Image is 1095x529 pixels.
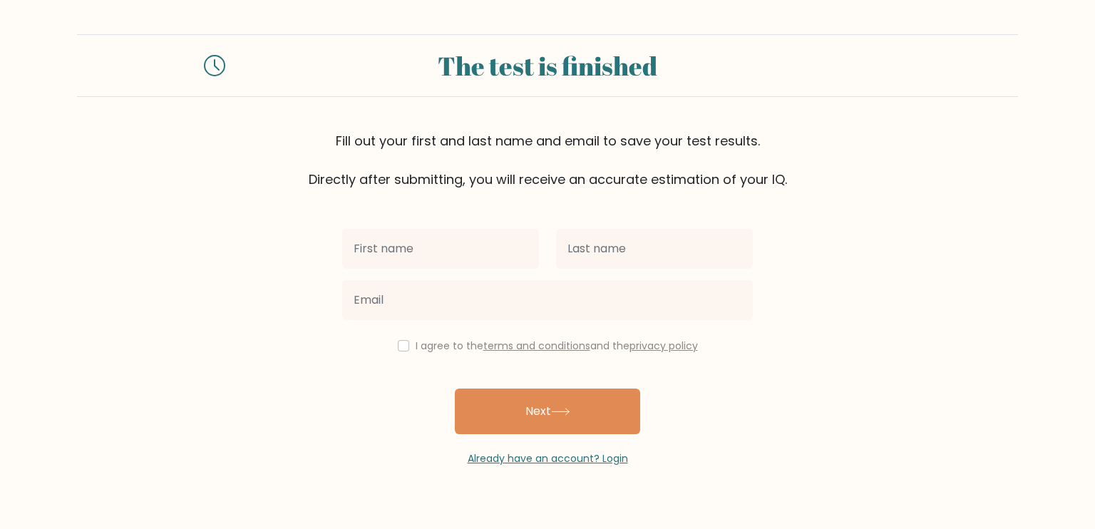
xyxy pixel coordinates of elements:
a: privacy policy [629,339,698,353]
input: Last name [556,229,753,269]
input: Email [342,280,753,320]
div: The test is finished [242,46,853,85]
a: terms and conditions [483,339,590,353]
label: I agree to the and the [416,339,698,353]
input: First name [342,229,539,269]
div: Fill out your first and last name and email to save your test results. Directly after submitting,... [77,131,1018,189]
a: Already have an account? Login [468,451,628,466]
button: Next [455,389,640,434]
